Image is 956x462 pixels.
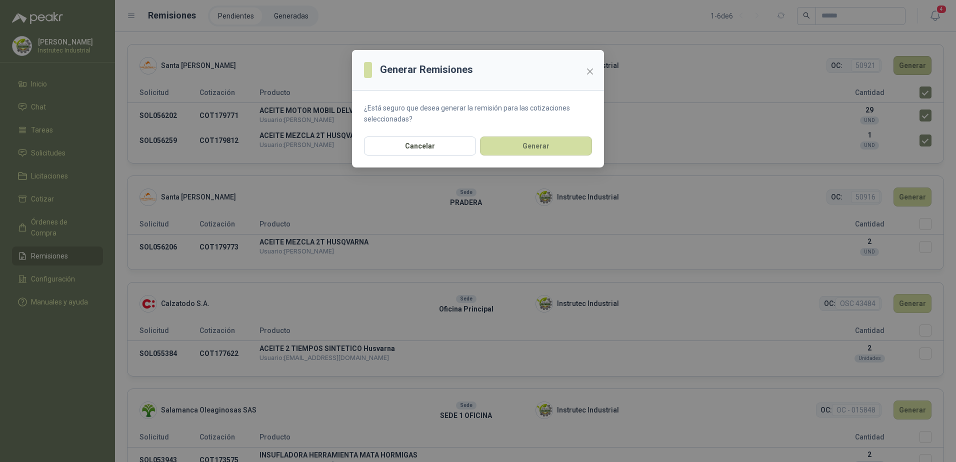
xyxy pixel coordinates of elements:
button: Close [582,63,598,79]
p: ¿Está seguro que desea generar la remisión para las cotizaciones seleccionadas? [364,102,592,124]
button: Generar [480,136,592,155]
button: Cancelar [364,136,476,155]
h3: Generar Remisiones [380,62,473,77]
span: close [586,67,594,75]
